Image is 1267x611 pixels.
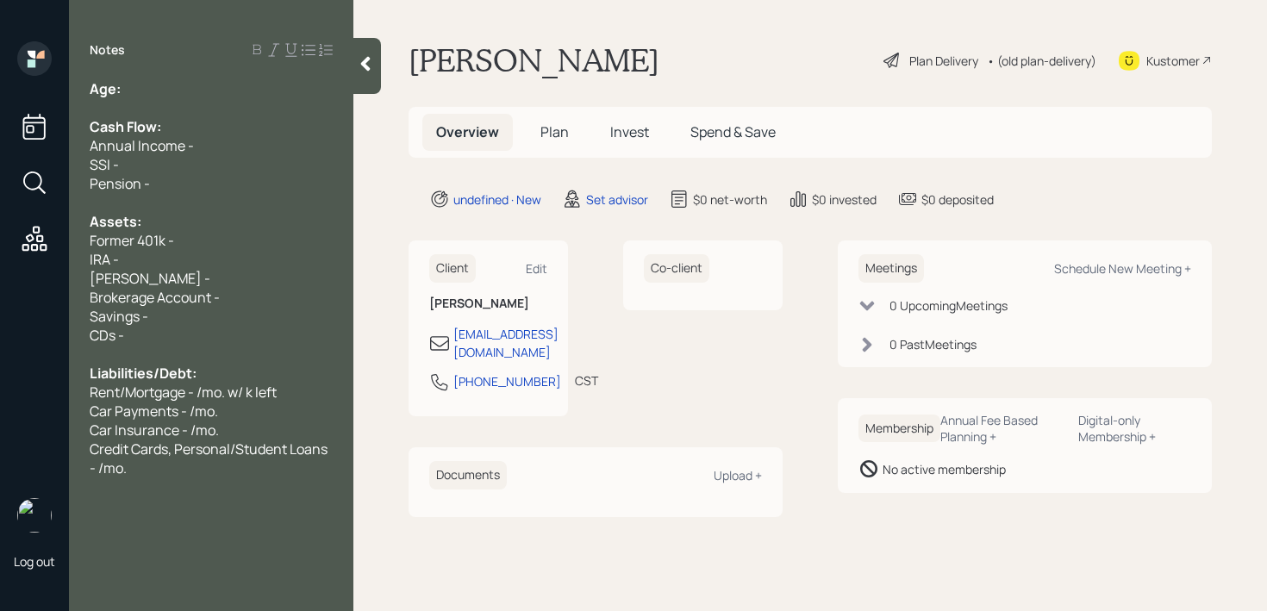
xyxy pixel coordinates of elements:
span: Plan [540,122,569,141]
div: No active membership [883,460,1006,478]
div: $0 net-worth [693,190,767,209]
span: SSI - [90,155,119,174]
span: Annual Income - [90,136,194,155]
span: Assets: [90,212,141,231]
span: Car Insurance - /mo. [90,421,219,440]
div: [PHONE_NUMBER] [453,372,561,390]
div: Kustomer [1146,52,1200,70]
span: Pension - [90,174,150,193]
div: Log out [14,553,55,570]
div: [EMAIL_ADDRESS][DOMAIN_NAME] [453,325,559,361]
div: Schedule New Meeting + [1054,260,1191,277]
h6: Co-client [644,254,709,283]
div: Plan Delivery [909,52,978,70]
div: Edit [526,260,547,277]
div: $0 invested [812,190,877,209]
img: retirable_logo.png [17,498,52,533]
div: undefined · New [453,190,541,209]
h1: [PERSON_NAME] [409,41,659,79]
h6: Client [429,254,476,283]
span: CDs - [90,326,124,345]
span: Credit Cards, Personal/Student Loans - /mo. [90,440,330,477]
div: Annual Fee Based Planning + [940,412,1064,445]
div: 0 Upcoming Meeting s [889,296,1008,315]
h6: [PERSON_NAME] [429,296,547,311]
span: [PERSON_NAME] - [90,269,210,288]
span: IRA - [90,250,119,269]
h6: Documents [429,461,507,489]
span: Liabilities/Debt: [90,364,197,383]
div: Set advisor [586,190,648,209]
div: Digital-only Membership + [1078,412,1191,445]
span: Spend & Save [690,122,776,141]
h6: Meetings [858,254,924,283]
label: Notes [90,41,125,59]
span: Cash Flow: [90,117,161,136]
span: Savings - [90,307,148,326]
div: 0 Past Meeting s [889,335,977,353]
h6: Membership [858,415,940,443]
div: Upload + [714,467,762,483]
span: Brokerage Account - [90,288,220,307]
span: Age: [90,79,121,98]
div: CST [575,371,598,390]
span: Rent/Mortgage - /mo. w/ k left [90,383,277,402]
span: Former 401k - [90,231,174,250]
div: $0 deposited [921,190,994,209]
span: Invest [610,122,649,141]
span: Overview [436,122,499,141]
span: Car Payments - /mo. [90,402,218,421]
div: • (old plan-delivery) [987,52,1096,70]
